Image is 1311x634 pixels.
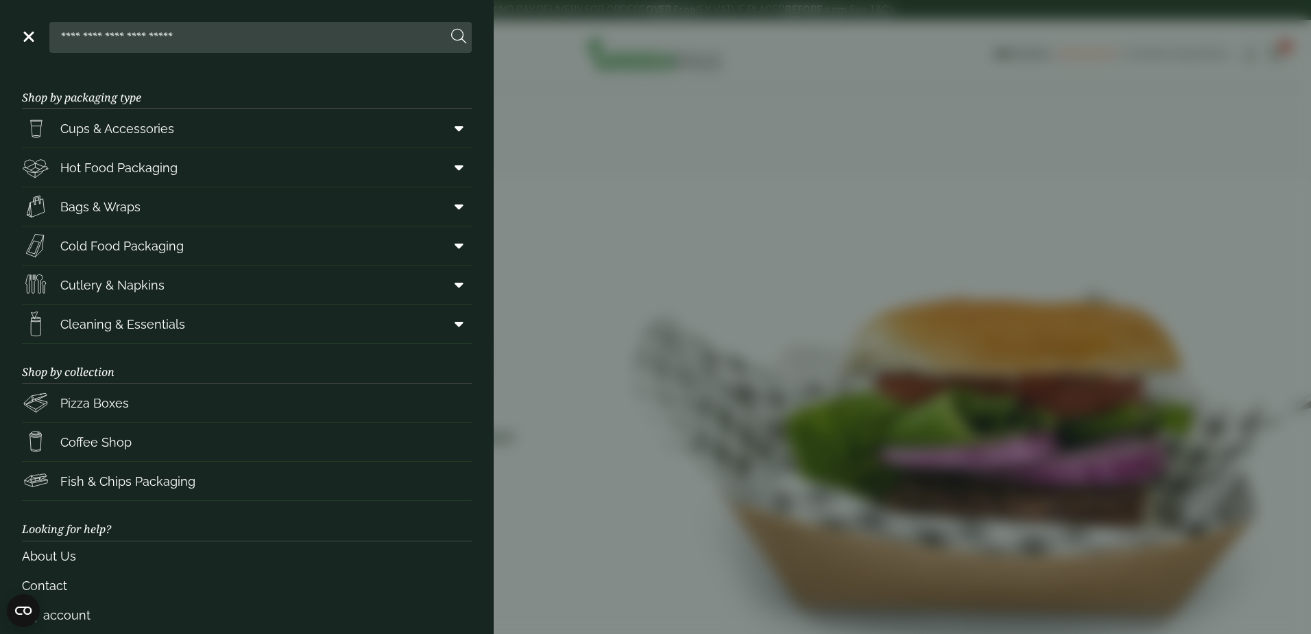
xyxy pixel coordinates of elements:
img: FishNchip_box.svg [22,467,49,495]
a: Bags & Wraps [22,187,472,226]
h3: Looking for help? [22,501,472,541]
a: About Us [22,541,472,571]
span: Fish & Chips Packaging [60,472,195,491]
a: Cleaning & Essentials [22,305,472,343]
span: Pizza Boxes [60,394,129,412]
a: My account [22,600,472,630]
a: Pizza Boxes [22,384,472,422]
img: open-wipe.svg [22,310,49,338]
span: Cold Food Packaging [60,237,184,255]
button: Open CMP widget [7,594,40,627]
span: Coffee Shop [60,433,132,451]
img: Sandwich_box.svg [22,232,49,259]
span: Hot Food Packaging [60,158,178,177]
a: Cups & Accessories [22,109,472,148]
img: Paper_carriers.svg [22,193,49,220]
span: Bags & Wraps [60,198,141,216]
a: Coffee Shop [22,423,472,461]
a: Cold Food Packaging [22,226,472,265]
span: Cleaning & Essentials [60,315,185,333]
img: Pizza_boxes.svg [22,389,49,416]
img: Deli_box.svg [22,154,49,181]
h3: Shop by packaging type [22,69,472,109]
h3: Shop by collection [22,344,472,384]
a: Contact [22,571,472,600]
span: Cups & Accessories [60,119,174,138]
span: Cutlery & Napkins [60,276,165,294]
a: Cutlery & Napkins [22,266,472,304]
img: Cutlery.svg [22,271,49,298]
img: HotDrink_paperCup.svg [22,428,49,456]
img: PintNhalf_cup.svg [22,115,49,142]
a: Fish & Chips Packaging [22,462,472,500]
a: Hot Food Packaging [22,148,472,187]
